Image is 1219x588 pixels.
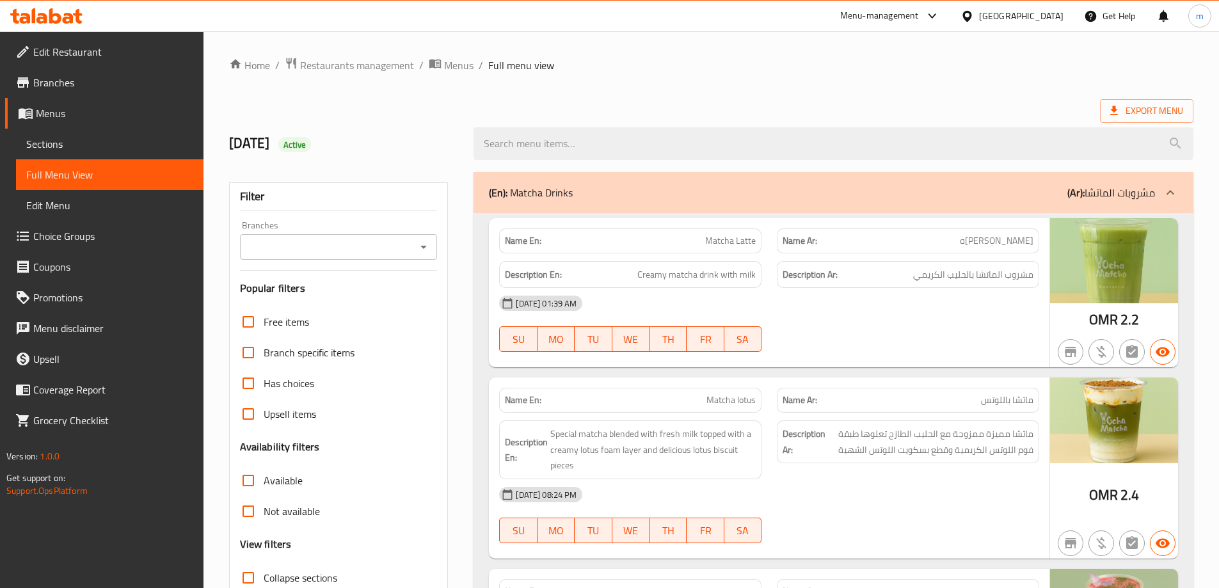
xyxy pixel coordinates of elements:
a: Promotions [5,282,203,313]
button: Not branch specific item [1058,339,1083,365]
span: Sections [26,136,193,152]
span: [PERSON_NAME]ه [960,234,1033,248]
strong: Name Ar: [783,234,817,248]
div: Filter [240,183,438,211]
a: Sections [16,129,203,159]
span: m [1196,9,1204,23]
span: Version: [6,448,38,465]
a: Menus [5,98,203,129]
span: OMR [1089,307,1118,332]
strong: Description En: [505,434,548,466]
span: Export Menu [1100,99,1193,123]
span: مشروب الماتشا بالحليب الكريمي [913,267,1033,283]
strong: Description Ar: [783,426,825,457]
strong: Name En: [505,393,541,407]
a: Upsell [5,344,203,374]
button: Not has choices [1119,339,1145,365]
input: search [474,127,1193,160]
span: WE [617,330,644,349]
button: SU [499,518,537,543]
div: [GEOGRAPHIC_DATA] [979,9,1064,23]
span: Coupons [33,259,193,274]
a: Home [229,58,270,73]
span: ماتشا باللوتس [981,393,1033,407]
span: Choice Groups [33,228,193,244]
span: Special matcha blended with fresh milk topped with a creamy lotus foam layer and delicious lotus ... [550,426,756,473]
a: Grocery Checklist [5,405,203,436]
span: TU [580,330,607,349]
span: OMR [1089,482,1118,507]
nav: breadcrumb [229,57,1193,74]
span: Edit Menu [26,198,193,213]
button: TU [575,518,612,543]
span: Matcha lotus [706,393,756,407]
a: Full Menu View [16,159,203,190]
span: TH [655,330,681,349]
button: WE [612,518,649,543]
span: Available [264,473,303,488]
strong: Name Ar: [783,393,817,407]
button: TH [649,518,687,543]
span: FR [692,521,719,540]
p: Matcha Drinks [489,185,573,200]
span: Restaurants management [300,58,414,73]
strong: Description Ar: [783,267,838,283]
button: Not has choices [1119,530,1145,556]
button: SU [499,326,537,352]
h3: Popular filters [240,281,438,296]
li: / [275,58,280,73]
span: ماتشا مميزة ممزوجة مع الحليب الطازج تعلوها طبقة فوم اللوتس الكريمية وقطع بسكويت اللوتس الشهية [828,426,1033,457]
span: Matcha Latte [705,234,756,248]
b: (Ar): [1067,183,1085,202]
button: Not branch specific item [1058,530,1083,556]
span: TH [655,521,681,540]
span: Full Menu View [26,167,193,182]
span: SU [505,521,532,540]
li: / [479,58,483,73]
span: Menus [36,106,193,121]
strong: Name En: [505,234,541,248]
span: Branch specific items [264,345,355,360]
button: TU [575,326,612,352]
h3: View filters [240,537,292,552]
button: WE [612,326,649,352]
span: [DATE] 08:24 PM [511,489,582,501]
span: Coverage Report [33,382,193,397]
button: MO [538,518,575,543]
span: Get support on: [6,470,65,486]
span: Menu disclaimer [33,321,193,336]
span: Full menu view [488,58,554,73]
button: MO [538,326,575,352]
span: 1.0.0 [40,448,60,465]
img: %D9%85%D8%A7%D8%AA%D8%B4%D8%A7_%D9%84%D8%A7%D8%AA%D9%8A%D9%87638958535969814600.jpg [1050,218,1178,303]
span: WE [617,521,644,540]
span: Upsell items [264,406,316,422]
span: Creamy matcha drink with milk [637,267,756,283]
button: TH [649,326,687,352]
a: Menus [429,57,474,74]
span: MO [543,330,570,349]
button: Purchased item [1088,530,1114,556]
p: مشروبات الماتشا [1067,185,1155,200]
button: Available [1150,530,1175,556]
span: SA [729,521,756,540]
span: SA [729,330,756,349]
button: Purchased item [1088,339,1114,365]
div: Active [278,137,312,152]
a: Support.OpsPlatform [6,482,88,499]
span: Free items [264,314,309,330]
button: SA [724,518,761,543]
a: Menu disclaimer [5,313,203,344]
button: SA [724,326,761,352]
a: Branches [5,67,203,98]
button: Open [415,238,433,256]
span: Menus [444,58,474,73]
img: fb4fc804-ca24-4864-a49c-aad8277a84be.jpg [1050,377,1178,463]
button: FR [687,518,724,543]
span: TU [580,521,607,540]
h3: Availability filters [240,440,320,454]
button: FR [687,326,724,352]
h2: [DATE] [229,134,459,153]
span: 2.4 [1120,482,1139,507]
span: Active [278,139,312,151]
